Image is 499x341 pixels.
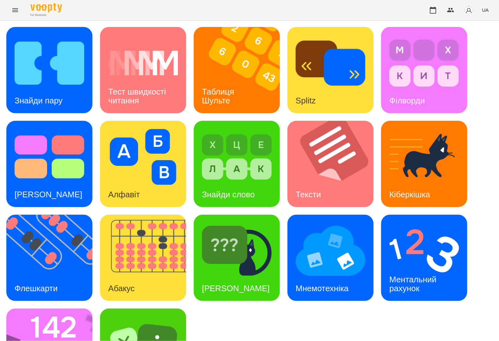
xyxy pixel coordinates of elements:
[194,121,280,207] a: Знайди словоЗнайди слово
[381,27,467,113] a: ФілвордиФілворди
[108,129,178,185] img: Алфавіт
[100,121,186,207] a: АлфавітАлфавіт
[100,215,186,301] a: АбакусАбакус
[6,27,92,113] a: Знайди паруЗнайди пару
[389,129,459,185] img: Кіберкішка
[108,87,168,105] h3: Тест швидкості читання
[30,3,62,12] img: Voopty Logo
[194,27,288,113] img: Таблиця Шульте
[389,190,430,199] h3: Кіберкішка
[381,121,467,207] a: КіберкішкаКіберкішка
[464,6,473,15] img: avatar_s.png
[381,215,467,301] a: Ментальний рахунокМентальний рахунок
[108,35,178,91] img: Тест швидкості читання
[6,121,92,207] a: Тест Струпа[PERSON_NAME]
[287,121,374,207] a: ТекстиТексти
[287,215,374,301] a: МнемотехнікаМнемотехніка
[202,284,270,293] h3: [PERSON_NAME]
[296,96,316,105] h3: Splitz
[296,284,349,293] h3: Мнемотехніка
[6,215,100,301] img: Флешкарти
[194,27,280,113] a: Таблиця ШультеТаблиця Шульте
[194,215,280,301] a: Знайди Кіберкішку[PERSON_NAME]
[15,129,84,185] img: Тест Струпа
[15,284,58,293] h3: Флешкарти
[15,35,84,91] img: Знайди пару
[296,190,321,199] h3: Тексти
[15,190,82,199] h3: [PERSON_NAME]
[296,223,365,279] img: Мнемотехніка
[480,4,491,16] button: UA
[30,13,62,17] span: For Business
[287,27,374,113] a: SplitzSplitz
[389,96,425,105] h3: Філворди
[287,121,382,207] img: Тексти
[15,96,63,105] h3: Знайди пару
[389,275,439,293] h3: Ментальний рахунок
[482,7,489,13] span: UA
[8,3,23,18] button: Menu
[108,284,135,293] h3: Абакус
[202,87,237,105] h3: Таблиця Шульте
[100,27,186,113] a: Тест швидкості читанняТест швидкості читання
[389,223,459,279] img: Ментальний рахунок
[108,190,140,199] h3: Алфавіт
[6,215,92,301] a: ФлешкартиФлешкарти
[389,35,459,91] img: Філворди
[202,223,272,279] img: Знайди Кіберкішку
[202,190,255,199] h3: Знайди слово
[296,35,365,91] img: Splitz
[100,215,194,301] img: Абакус
[202,129,272,185] img: Знайди слово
